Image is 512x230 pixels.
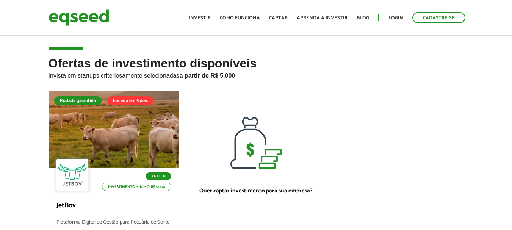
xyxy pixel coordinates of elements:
h2: Ofertas de investimento disponíveis [49,57,464,91]
div: Encerra em 5 dias [107,96,153,105]
a: Blog [357,16,369,20]
strong: a partir de R$ 5.000 [180,72,235,79]
p: Agtech [146,172,171,180]
p: JetBov [56,202,171,210]
a: Cadastre-se [412,12,465,23]
p: Investimento mínimo: R$ 5.000 [102,183,171,191]
a: Login [388,16,403,20]
p: Quer captar investimento para sua empresa? [199,188,313,194]
img: EqSeed [49,8,109,28]
a: Captar [269,16,288,20]
a: Investir [189,16,211,20]
a: Aprenda a investir [297,16,348,20]
a: Como funciona [220,16,260,20]
div: Rodada garantida [54,96,102,105]
p: Invista em startups criteriosamente selecionadas [49,70,464,79]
